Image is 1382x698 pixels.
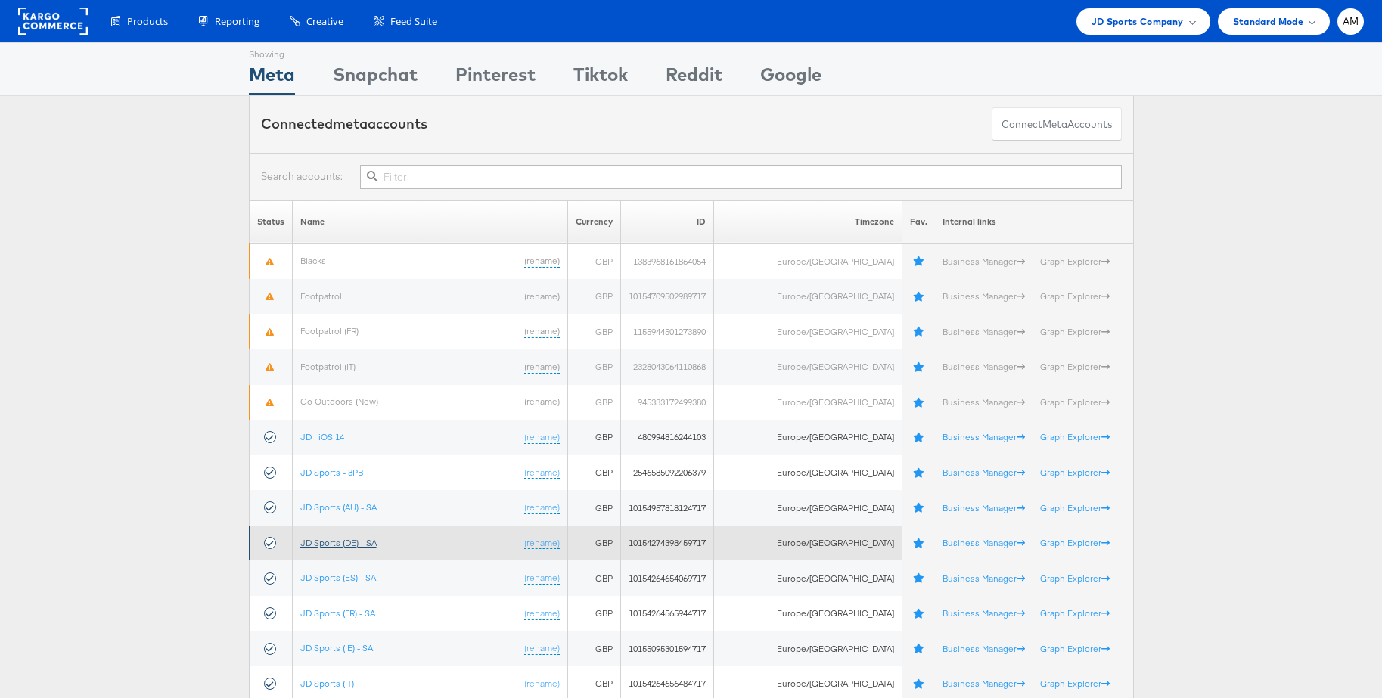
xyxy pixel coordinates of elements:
[300,678,354,689] a: JD Sports (IT)
[524,537,560,550] a: (rename)
[360,165,1121,189] input: Filter
[567,596,620,631] td: GBP
[1343,17,1359,26] span: AM
[524,396,560,408] a: (rename)
[524,255,560,268] a: (rename)
[215,14,259,29] span: Reporting
[620,385,713,420] td: 945333172499380
[620,455,713,491] td: 2546585092206379
[620,279,713,315] td: 10154709502989717
[713,490,902,526] td: Europe/[GEOGRAPHIC_DATA]
[713,560,902,596] td: Europe/[GEOGRAPHIC_DATA]
[1040,290,1110,302] a: Graph Explorer
[1040,256,1110,267] a: Graph Explorer
[567,349,620,385] td: GBP
[524,501,560,514] a: (rename)
[300,396,378,407] a: Go Outdoors (New)
[300,255,326,266] a: Blacks
[620,596,713,631] td: 10154264565944717
[1040,431,1110,442] a: Graph Explorer
[292,200,567,244] th: Name
[306,14,343,29] span: Creative
[943,678,1025,689] a: Business Manager
[943,607,1025,619] a: Business Manager
[943,290,1025,302] a: Business Manager
[943,256,1025,267] a: Business Manager
[620,631,713,666] td: 10155095301594717
[1040,361,1110,372] a: Graph Explorer
[567,490,620,526] td: GBP
[620,526,713,561] td: 10154274398459717
[567,279,620,315] td: GBP
[760,61,821,95] div: Google
[943,537,1025,548] a: Business Manager
[300,537,377,548] a: JD Sports (DE) - SA
[1040,502,1110,513] a: Graph Explorer
[943,431,1025,442] a: Business Manager
[713,631,902,666] td: Europe/[GEOGRAPHIC_DATA]
[524,572,560,585] a: (rename)
[524,678,560,690] a: (rename)
[620,490,713,526] td: 10154957818124717
[524,607,560,620] a: (rename)
[992,107,1122,141] button: ConnectmetaAccounts
[249,200,292,244] th: Status
[300,361,356,372] a: Footpatrol (IT)
[567,526,620,561] td: GBP
[1040,467,1110,478] a: Graph Explorer
[713,385,902,420] td: Europe/[GEOGRAPHIC_DATA]
[1042,117,1067,132] span: meta
[1233,14,1303,29] span: Standard Mode
[567,200,620,244] th: Currency
[249,43,295,61] div: Showing
[524,290,560,303] a: (rename)
[573,61,628,95] div: Tiktok
[333,61,418,95] div: Snapchat
[300,325,359,337] a: Footpatrol (FR)
[249,61,295,95] div: Meta
[567,560,620,596] td: GBP
[524,642,560,655] a: (rename)
[943,361,1025,372] a: Business Manager
[567,314,620,349] td: GBP
[1092,14,1184,29] span: JD Sports Company
[524,325,560,338] a: (rename)
[620,560,713,596] td: 10154264654069717
[567,244,620,279] td: GBP
[300,290,342,302] a: Footpatrol
[261,114,427,134] div: Connected accounts
[943,572,1025,584] a: Business Manager
[943,643,1025,654] a: Business Manager
[620,244,713,279] td: 1383968161864054
[1040,678,1110,689] a: Graph Explorer
[943,396,1025,408] a: Business Manager
[567,455,620,491] td: GBP
[943,326,1025,337] a: Business Manager
[713,200,902,244] th: Timezone
[300,431,344,442] a: JD | iOS 14
[1040,326,1110,337] a: Graph Explorer
[1040,537,1110,548] a: Graph Explorer
[455,61,536,95] div: Pinterest
[620,349,713,385] td: 2328043064110868
[300,467,363,478] a: JD Sports - 3PB
[713,526,902,561] td: Europe/[GEOGRAPHIC_DATA]
[713,455,902,491] td: Europe/[GEOGRAPHIC_DATA]
[713,244,902,279] td: Europe/[GEOGRAPHIC_DATA]
[943,502,1025,513] a: Business Manager
[300,607,375,619] a: JD Sports (FR) - SA
[620,200,713,244] th: ID
[713,314,902,349] td: Europe/[GEOGRAPHIC_DATA]
[567,631,620,666] td: GBP
[943,467,1025,478] a: Business Manager
[713,596,902,631] td: Europe/[GEOGRAPHIC_DATA]
[567,420,620,455] td: GBP
[713,279,902,315] td: Europe/[GEOGRAPHIC_DATA]
[390,14,437,29] span: Feed Suite
[713,420,902,455] td: Europe/[GEOGRAPHIC_DATA]
[1040,643,1110,654] a: Graph Explorer
[524,467,560,479] a: (rename)
[333,115,368,132] span: meta
[524,361,560,374] a: (rename)
[300,572,376,583] a: JD Sports (ES) - SA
